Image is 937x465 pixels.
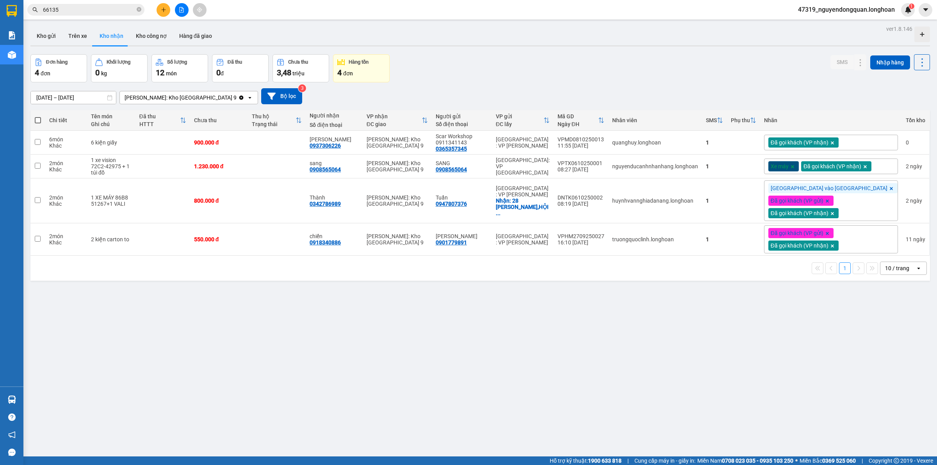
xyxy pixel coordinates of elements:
input: Selected Hồ Chí Minh: Kho Thủ Đức & Quận 9. [237,94,238,102]
span: ... [496,210,501,216]
span: plus [161,7,166,12]
span: notification [8,431,16,438]
span: Đã gọi khách (VP nhận) [771,242,828,249]
img: warehouse-icon [8,51,16,59]
div: Khác [49,143,83,149]
div: 1 [706,236,723,242]
th: Toggle SortBy [492,110,554,131]
div: 2 món [49,233,83,239]
div: Đã thu [228,59,242,65]
span: 0 [95,68,100,77]
div: 10 / trang [885,264,909,272]
button: SMS [830,55,854,69]
div: 900.000 đ [194,139,244,146]
div: sang [310,160,359,166]
th: Toggle SortBy [363,110,432,131]
th: Toggle SortBy [554,110,608,131]
div: VPTX0610250001 [558,160,604,166]
span: Cung cấp máy in - giấy in: [634,456,695,465]
div: 1 XE MÁY 86B8 51267+1 VALI [91,194,132,207]
div: [PERSON_NAME]: Kho [GEOGRAPHIC_DATA] 9 [367,160,428,173]
div: chiến [310,233,359,239]
svg: open [247,94,253,101]
span: Đã gọi khách (VP gửi) [771,230,823,237]
div: 16:10 [DATE] [558,239,604,246]
img: icon-new-feature [905,6,912,13]
button: Kho gửi [30,27,62,45]
div: Chi tiết [49,117,83,123]
button: 1 [839,262,851,274]
div: 0365357345 [436,146,467,152]
span: món [166,70,177,77]
div: Người nhận [310,112,359,119]
div: 6 món [49,136,83,143]
div: Số điện thoại [310,122,359,128]
div: [PERSON_NAME]: Kho [GEOGRAPHIC_DATA] 9 [125,94,237,102]
div: ver 1.8.146 [886,25,912,33]
div: 0908565064 [310,166,341,173]
div: 550.000 đ [194,236,244,242]
div: Scar Workshop 0911341143 [436,133,488,146]
button: plus [157,3,170,17]
div: anh Thịnh [436,233,488,239]
div: Người gửi [436,113,488,119]
span: | [862,456,863,465]
span: question-circle [8,413,16,421]
button: Kho nhận [93,27,130,45]
span: Đã gọi khách (VP nhận) [771,139,828,146]
div: VPHM2709250027 [558,233,604,239]
div: 6 kiện giấy [91,139,132,146]
button: caret-down [919,3,932,17]
div: Khác [49,166,83,173]
div: Mã GD [558,113,598,119]
span: 12 [156,68,164,77]
div: [GEOGRAPHIC_DATA] : VP [PERSON_NAME] [496,136,550,149]
th: Toggle SortBy [248,110,306,131]
span: Miền Bắc [800,456,856,465]
span: đ [221,70,224,77]
span: Hỗ trợ kỹ thuật: [550,456,622,465]
button: Số lượng12món [151,54,208,82]
button: Bộ lọc [261,88,302,104]
div: Nhân viên [612,117,698,123]
button: Hàng tồn4đơn [333,54,390,82]
div: 1 xe vision 72C2-42975 + 1 túi đồ [91,157,132,176]
div: Tạo kho hàng mới [914,27,930,42]
span: copyright [894,458,899,463]
div: [GEOGRAPHIC_DATA] : VP [PERSON_NAME] [496,185,550,198]
span: Miền Nam [697,456,793,465]
div: Số lượng [167,59,187,65]
strong: 0708 023 035 - 0935 103 250 [722,458,793,464]
div: Ghi chú [91,121,132,127]
img: solution-icon [8,31,16,39]
span: Xe máy [771,163,789,170]
div: Đơn hàng [46,59,68,65]
span: ⚪️ [795,459,798,462]
div: Thu hộ [252,113,296,119]
div: 2 món [49,194,83,201]
span: 1 [910,4,913,9]
span: close-circle [137,7,141,12]
span: [GEOGRAPHIC_DATA] vào [GEOGRAPHIC_DATA] [771,185,887,192]
div: 1 [706,198,723,204]
span: ngày [913,236,925,242]
div: 2 kiện carton to [91,236,132,242]
div: Ngày ĐH [558,121,598,127]
div: Tuấn [436,194,488,201]
div: 0947807376 [436,201,467,207]
span: Đã gọi khách (VP nhận) [803,163,861,170]
div: 08:19 [DATE] [558,201,604,207]
button: Nhập hàng [870,55,910,69]
div: 1 [706,139,723,146]
div: Trạng thái [252,121,296,127]
span: 4 [337,68,342,77]
div: 0342786989 [310,201,341,207]
strong: 0369 525 060 [822,458,856,464]
button: Kho công nợ [130,27,173,45]
span: triệu [292,70,305,77]
span: 4 [35,68,39,77]
button: aim [193,3,207,17]
div: [PERSON_NAME]: Kho [GEOGRAPHIC_DATA] 9 [367,194,428,207]
button: Chưa thu3,48 triệu [273,54,329,82]
div: 1 [706,163,723,169]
